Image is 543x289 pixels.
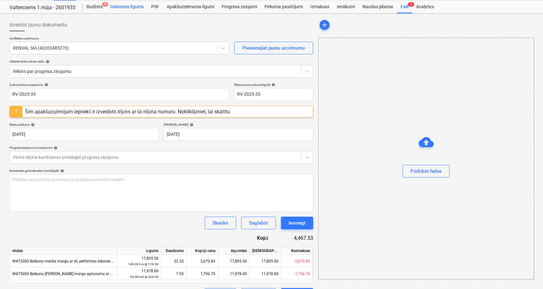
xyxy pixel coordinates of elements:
a: Naudas plūsma [359,1,397,13]
div: rindas [10,247,117,255]
div: Kopējā cena [187,247,218,255]
input: Rēķina numurs [234,88,313,101]
div: Apņēmies [218,247,250,255]
div: Pārlūkot failus [410,167,442,175]
span: W475000 Balkonu sānu margu apšuvuma ar cementašķiedru krāsotām loksnēm 8mm montāža un materiāli [12,272,215,276]
button: Pārlūkot failus [403,165,450,178]
div: 17,805.50 [120,256,158,267]
span: W472000 Balkonu metāla margu ar AL perforētas loksnes montāža atbilstoši projektam, cinkots un kr... [12,259,193,263]
div: Valterciems 1.māja - 2601935 [9,4,75,11]
div: Progresa ziņojuma nosaukums [9,146,313,150]
div: Pārlūkot failus [318,38,534,280]
span: help [188,123,194,127]
div: -1,796.70 [281,268,313,280]
div: 7.95 [161,268,187,280]
div: [DEMOGRAPHIC_DATA] izmaksas [250,247,281,255]
div: -2,670.82 [281,255,313,268]
button: Pievienojiet jaunu uzņēmumu [234,42,313,54]
span: help [59,169,64,173]
input: Rēķina datums nav norādīts [9,128,159,141]
div: Budžets [83,1,106,13]
div: Rēķina numurs (neobligāti) [234,83,313,87]
span: Izveidot jaunu dokumentu [9,21,67,29]
input: Dokumenta nosaukums [9,88,229,101]
div: Atlasiet dokumenta veidu [9,59,313,63]
a: Progresa ziņojumi [218,1,261,13]
div: Pievienojiet jaunu uzņēmumu [242,44,305,52]
div: Komentārs grāmatvedim (neobligāti) [9,169,313,173]
input: Izpildes datums nav norādīts [164,128,313,141]
a: PSF [147,1,163,13]
a: Izmaksas [307,1,333,13]
div: Līgums [117,247,161,255]
div: [PERSON_NAME] [164,123,313,127]
div: Šim apakšuzņēmējam iepriekš ir izveidots rēķins ar šo rēķina numuru. Noklikšķiniet, lai skatītu. [25,109,231,115]
div: Kopā [231,234,278,242]
span: help [30,123,35,127]
div: 4,467.53 [278,234,313,242]
div: Bezmaksas [281,247,313,255]
a: Faili9 [397,1,412,13]
button: Iesniegt [281,217,313,229]
div: 17,805.50 [250,255,281,268]
div: 17,805.50 [218,255,250,268]
a: Galvenais līgums [106,1,147,13]
div: 22.35 [161,255,187,268]
a: Analytics [412,1,438,13]
div: Daudzums [161,247,187,255]
div: Iesniegt [289,219,306,227]
div: 11,978.00 [250,268,281,280]
div: 1,796.70 [187,268,218,280]
span: help [45,60,50,63]
span: help [52,146,57,150]
div: Saglabāt [249,219,268,227]
span: add [321,21,328,29]
span: help [270,83,275,87]
div: Faili [397,1,412,13]
div: Dokumenta nosaukums [9,83,229,87]
small: 149.00 t.m @ 119.50 [128,262,158,266]
a: Budžets9 [83,1,106,13]
button: Skaidrs [205,217,236,229]
div: 11,978.00 [120,268,158,280]
a: Apakšuzņēmuma līgumi [163,1,218,13]
small: 53.00 m2 @ 226.00 [130,275,158,279]
div: 2,670.83 [187,255,218,268]
span: help [43,83,48,87]
span: 9 [102,2,108,7]
a: Pirkuma pasūtījumi [261,1,307,13]
div: Rēķina datums [9,123,159,127]
a: Ienākumi [333,1,359,13]
span: 9 [408,2,414,7]
div: Skaidrs [212,219,228,227]
div: 11,978.00 [218,268,250,280]
button: Saglabāt [241,217,276,229]
p: Izvēlieties uzņēmumu [9,36,229,42]
iframe: Chat Widget [511,259,543,289]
